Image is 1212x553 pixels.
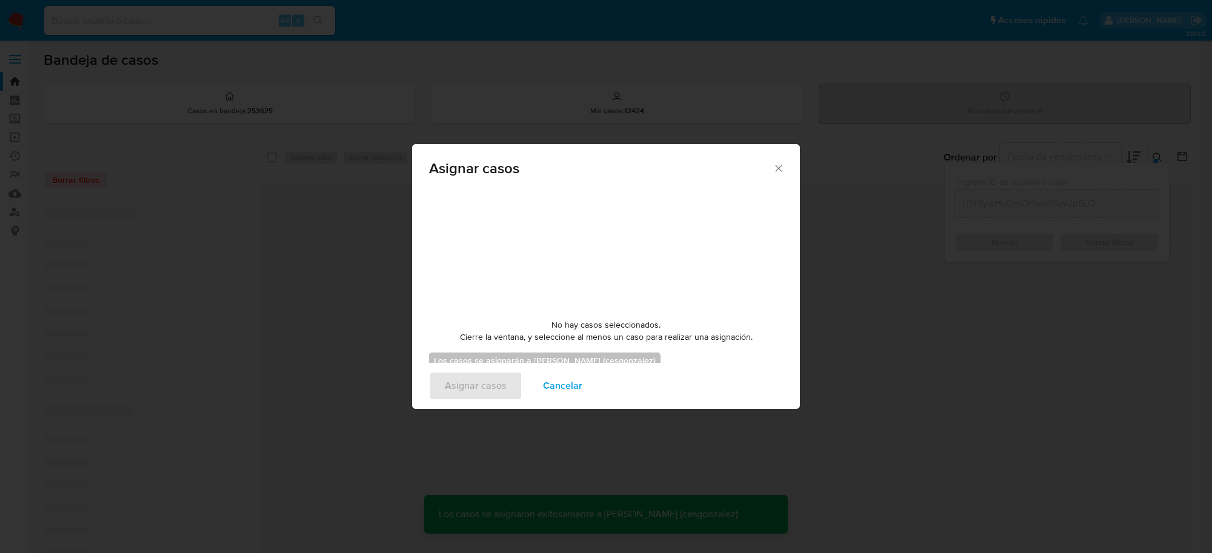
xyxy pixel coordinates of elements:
div: assign-modal [412,144,800,409]
button: Cerrar ventana [773,162,784,173]
button: Cancelar [527,371,598,400]
span: No hay casos seleccionados. [551,319,661,331]
span: Cancelar [543,373,582,399]
span: Asignar casos [429,161,773,176]
b: Los casos se asignarán a [PERSON_NAME] (cesgonzalez) [434,354,656,366]
img: yH5BAEAAAAALAAAAAABAAEAAAIBRAA7 [515,188,697,310]
span: Cierre la ventana, y seleccione al menos un caso para realizar una asignación. [460,331,753,343]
